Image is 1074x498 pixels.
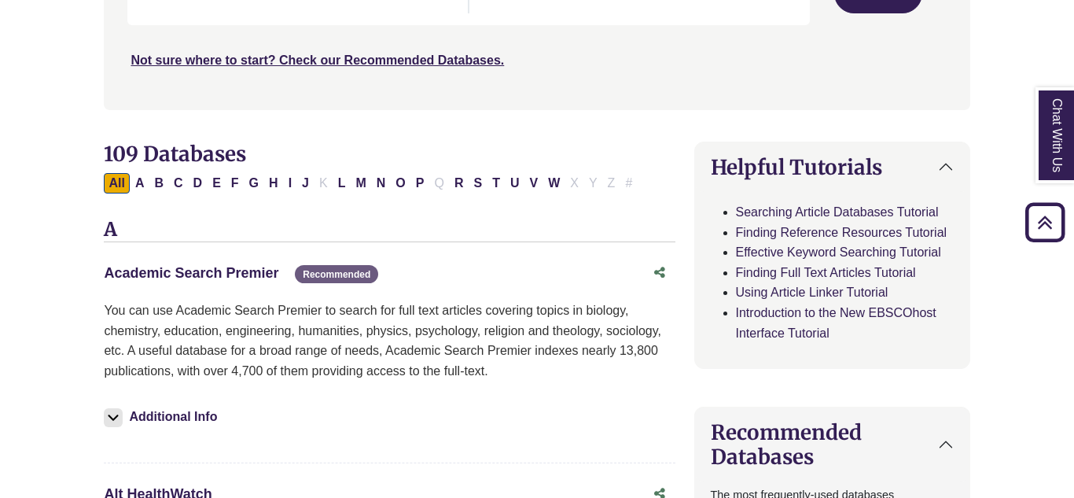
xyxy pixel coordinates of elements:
button: Filter Results P [411,173,429,194]
button: Helpful Tutorials [695,142,969,192]
span: Recommended [295,265,378,283]
button: Share this database [644,258,675,288]
span: 109 Databases [104,141,246,167]
button: Additional Info [104,406,222,428]
button: Filter Results A [131,173,149,194]
button: Filter Results L [333,173,351,194]
button: Filter Results D [189,173,208,194]
button: Filter Results S [469,173,487,194]
button: Filter Results C [169,173,188,194]
button: Filter Results I [284,173,296,194]
a: Finding Full Text Articles Tutorial [736,266,916,279]
button: Filter Results T [487,173,505,194]
button: Filter Results F [226,173,244,194]
button: Filter Results N [372,173,391,194]
p: You can use Academic Search Premier to search for full text articles covering topics in biology, ... [104,301,675,381]
button: Filter Results W [543,173,565,194]
button: Recommended Databases [695,408,969,481]
button: Filter Results B [149,173,168,194]
button: Filter Results V [524,173,543,194]
button: Filter Results R [450,173,469,194]
button: All [104,173,129,194]
button: Filter Results U [506,173,524,194]
div: Alpha-list to filter by first letter of database name [104,175,638,189]
button: Filter Results O [391,173,410,194]
a: Not sure where to start? Check our Recommended Databases. [131,53,504,67]
button: Filter Results E [208,173,226,194]
a: Introduction to the New EBSCOhost Interface Tutorial [736,306,936,340]
a: Searching Article Databases Tutorial [736,205,939,219]
h3: A [104,219,675,242]
button: Filter Results M [351,173,370,194]
a: Back to Top [1020,212,1070,233]
button: Filter Results J [297,173,314,194]
a: Using Article Linker Tutorial [736,286,888,299]
button: Filter Results G [245,173,263,194]
a: Effective Keyword Searching Tutorial [736,245,941,259]
a: Academic Search Premier [104,265,278,281]
button: Filter Results H [264,173,283,194]
a: Finding Reference Resources Tutorial [736,226,947,239]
